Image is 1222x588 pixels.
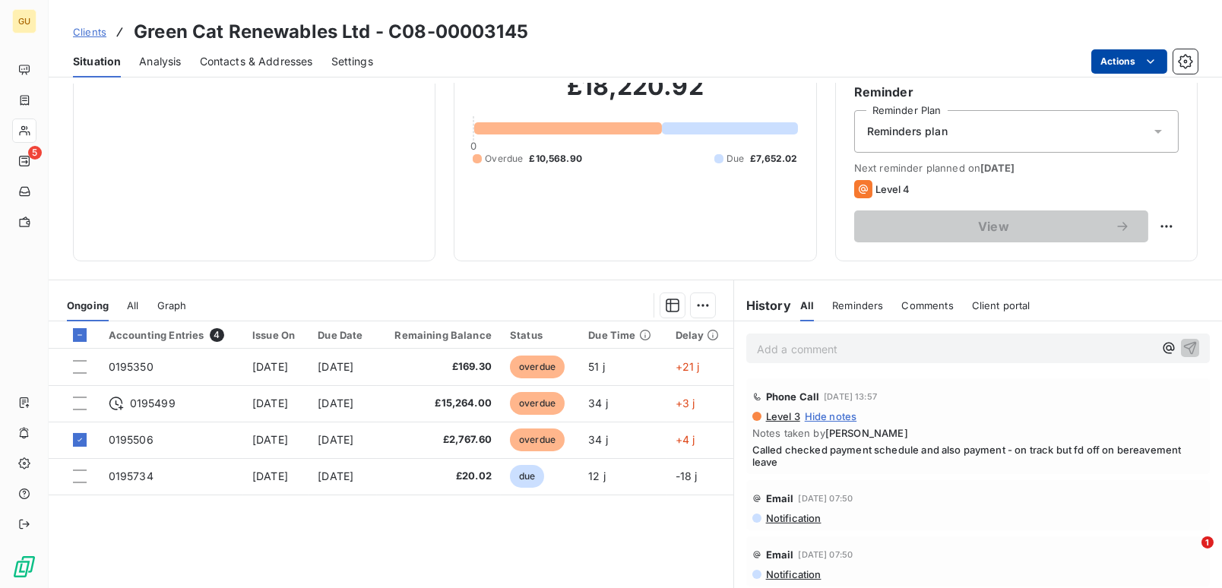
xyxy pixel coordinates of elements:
span: Level 4 [875,183,910,195]
span: 34 j [588,397,608,409]
div: Issue On [252,329,299,341]
iframe: Intercom live chat [1170,536,1207,573]
span: Overdue [485,152,523,166]
span: 51 j [588,360,605,373]
div: Accounting Entries [109,328,234,342]
span: 0 [470,140,476,152]
span: overdue [510,428,565,451]
span: 0195499 [130,396,176,411]
span: [DATE] [318,360,353,373]
a: Clients [73,24,106,40]
div: Due Date [318,329,368,341]
button: View [854,210,1148,242]
span: [DATE] [318,433,353,446]
span: Client portal [972,299,1030,311]
img: Logo LeanPay [12,555,36,579]
span: 0195350 [109,360,154,373]
span: Due [727,152,744,166]
span: [DATE] [318,469,353,482]
span: Next reminder planned on [854,162,1179,174]
span: overdue [510,356,565,378]
span: Analysis [139,54,181,69]
span: Reminders plan [867,124,948,139]
div: Due Time [588,329,657,341]
div: Delay [676,329,724,341]
span: [DATE] [252,433,288,446]
span: due [510,465,544,488]
span: Called checked payment schedule and also payment - on track but fd off on bereavement leave [752,444,1204,468]
span: +21 j [676,360,700,373]
span: All [127,299,138,311]
span: [DATE] 13:57 [824,392,877,401]
h3: Green Cat Renewables Ltd - C08-00003145 [134,18,528,46]
span: 34 j [588,433,608,446]
span: Graph [157,299,187,311]
span: 5 [28,146,42,160]
span: -18 j [676,469,698,482]
span: All [800,299,814,311]
span: Email [766,548,794,561]
span: 0195734 [109,469,154,482]
span: [DATE] [252,469,288,482]
span: Settings [331,54,373,69]
h6: Reminder [854,83,1179,101]
div: Status [510,329,570,341]
span: £15,264.00 [386,396,492,411]
span: Ongoing [67,299,109,311]
span: [DATE] [980,162,1015,174]
span: Clients [73,26,106,38]
span: [DATE] [252,360,288,373]
span: +4 j [676,433,695,446]
span: 0195506 [109,433,154,446]
span: [DATE] [318,397,353,409]
span: 12 j [588,469,606,482]
span: Notes taken by [752,427,1204,439]
span: Situation [73,54,121,69]
span: [PERSON_NAME] [825,427,908,439]
div: GU [12,9,36,33]
span: 4 [210,328,223,342]
span: overdue [510,392,565,415]
span: £20.02 [386,469,492,484]
span: View [872,220,1115,232]
span: Comments [902,299,954,311]
span: Phone Call [766,390,820,403]
span: Reminders [832,299,883,311]
span: £2,767.60 [386,432,492,447]
span: Notification [765,512,822,524]
span: [DATE] 07:50 [798,494,853,503]
span: [DATE] [252,397,288,409]
span: Level 3 [765,410,800,422]
span: Email [766,492,794,504]
span: [DATE] 07:50 [798,550,853,559]
h6: History [734,296,791,315]
span: £10,568.90 [529,152,582,166]
button: Actions [1091,49,1167,74]
span: £7,652.02 [750,152,797,166]
span: +3 j [676,397,695,409]
h2: £18,220.92 [473,71,797,117]
div: Remaining Balance [386,329,492,341]
span: Hide notes [805,410,857,422]
span: 1 [1201,536,1214,548]
span: Notification [765,568,822,580]
span: £169.30 [386,359,492,375]
span: Contacts & Addresses [200,54,313,69]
